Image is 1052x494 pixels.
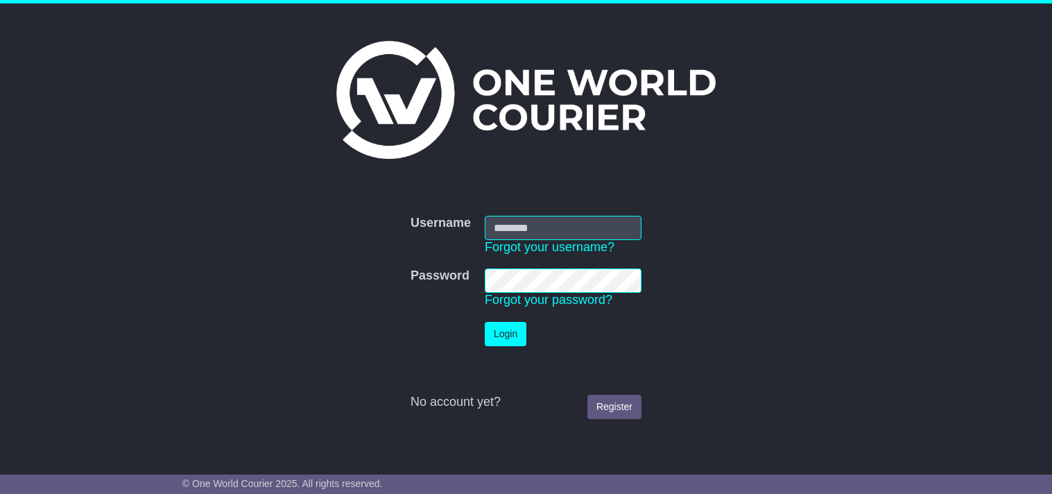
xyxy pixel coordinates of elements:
[336,41,715,159] img: One World
[411,395,641,410] div: No account yet?
[411,216,471,231] label: Username
[411,269,469,284] label: Password
[182,478,383,489] span: © One World Courier 2025. All rights reserved.
[485,240,614,254] a: Forgot your username?
[485,322,526,346] button: Login
[485,293,612,307] a: Forgot your password?
[587,395,641,419] a: Register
